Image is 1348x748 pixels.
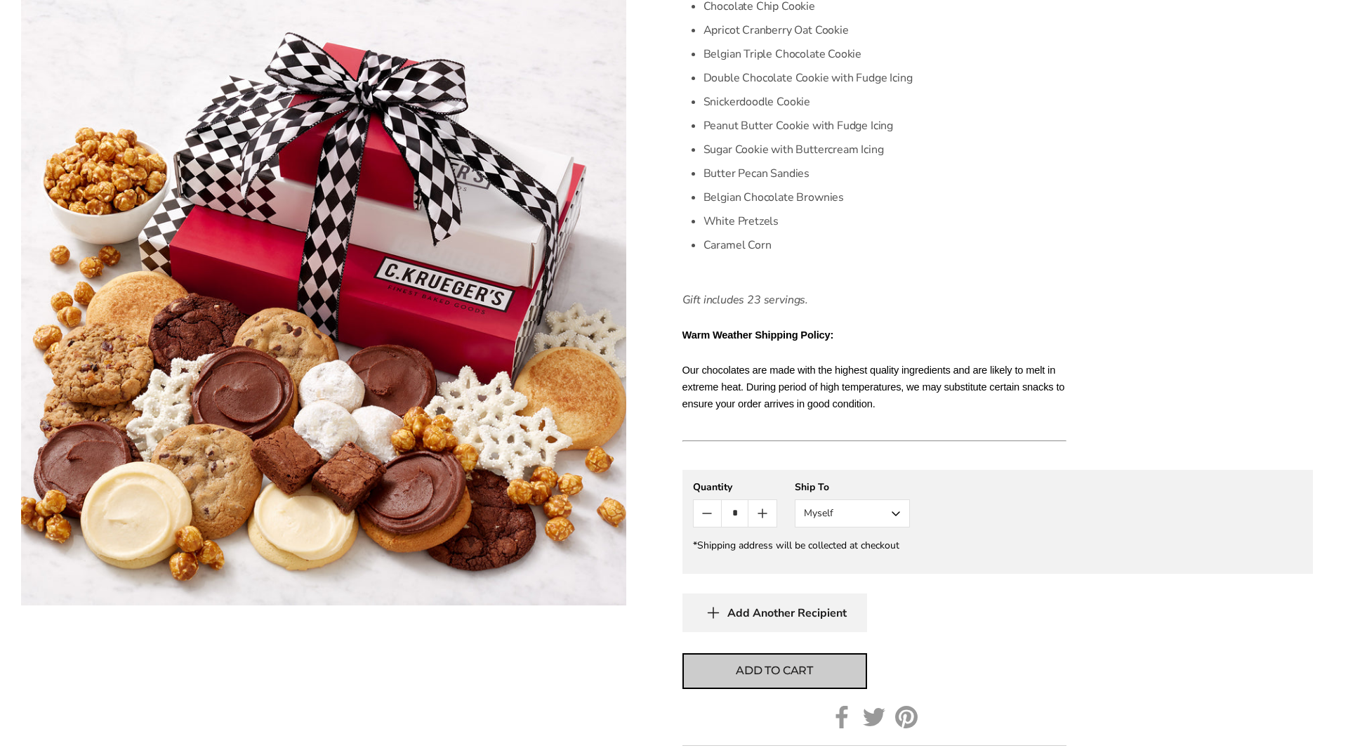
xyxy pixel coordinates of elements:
[703,142,884,157] span: Sugar Cookie with Buttercream Icing
[748,500,776,527] button: Count plus
[895,706,918,728] a: Pinterest
[693,539,1302,552] div: *Shipping address will be collected at checkout
[703,46,862,62] span: Belgian Triple Chocolate Cookie
[736,662,813,679] span: Add to cart
[703,166,810,181] span: Butter Pecan Sandies
[795,480,910,494] div: Ship To
[727,606,847,620] span: Add Another Recipient
[703,237,772,253] span: Caramel Corn
[795,499,910,527] button: Myself
[682,329,834,341] span: Warm Weather Shipping Policy:
[682,593,867,632] button: Add Another Recipient
[831,706,853,728] a: Facebook
[694,500,721,527] button: Count minus
[703,70,913,86] span: Double Chocolate Cookie with Fudge Icing
[682,292,808,308] span: Gift includes 23 servings.
[682,653,867,689] button: Add to cart
[682,365,1065,409] span: Our chocolates are made with the highest quality ingredients and are likely to melt in extreme he...
[703,94,810,110] span: Snickerdoodle Cookie
[703,22,849,38] span: Apricot Cranberry Oat Cookie
[703,214,779,229] span: White Pretzels
[682,470,1313,574] gfm-form: New recipient
[693,480,777,494] div: Quantity
[721,500,748,527] input: Quantity
[703,118,894,133] span: Peanut Butter Cookie with Fudge Icing
[703,190,844,205] span: Belgian Chocolate Brownies
[863,706,885,728] a: Twitter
